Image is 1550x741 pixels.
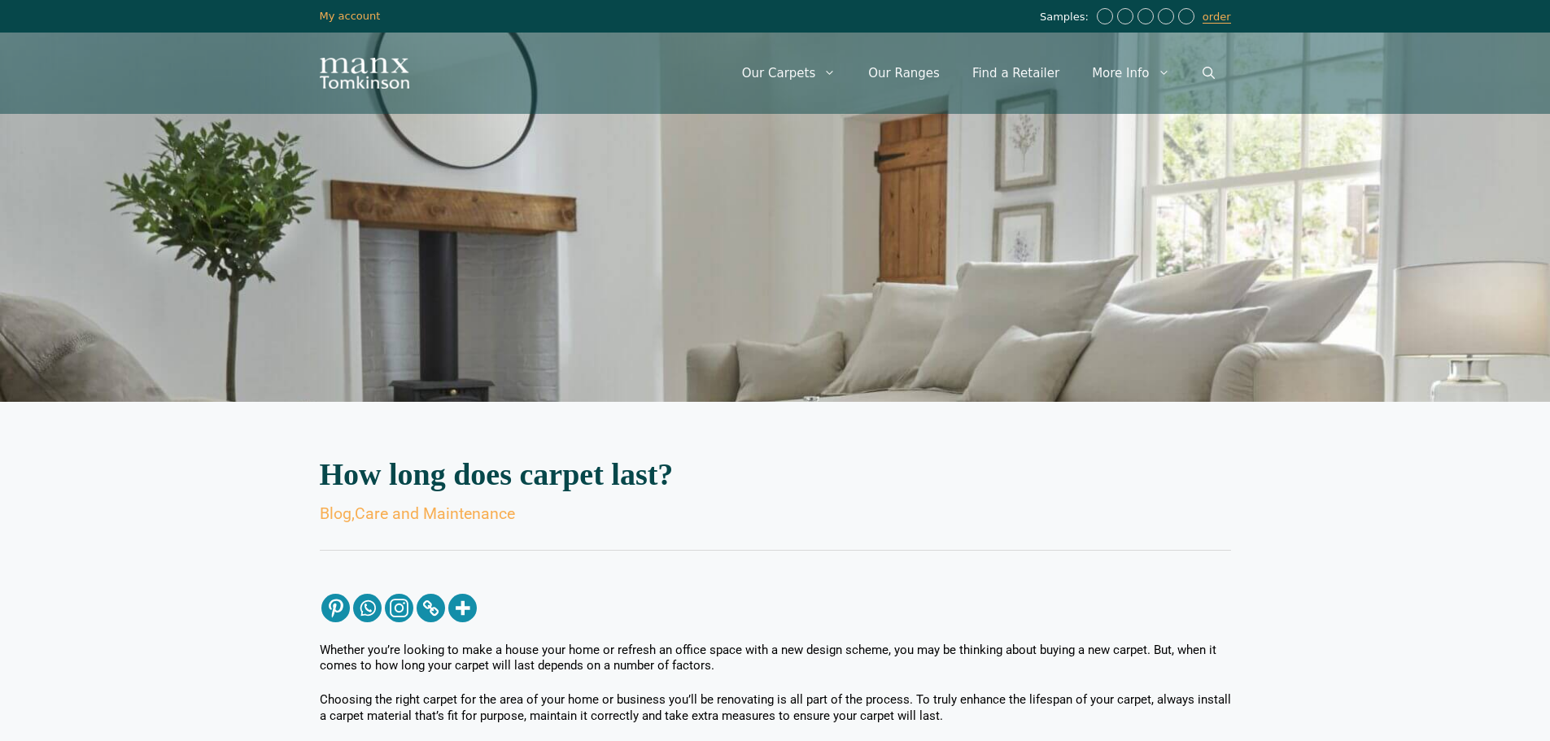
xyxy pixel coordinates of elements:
div: , [320,506,1231,522]
a: More [448,594,477,622]
p: Whether you’re looking to make a house your home or refresh an office space with a new design sch... [320,643,1231,674]
p: Choosing the right carpet for the area of your home or business you’ll be renovating is all part ... [320,692,1231,724]
nav: Primary [726,49,1231,98]
h2: How long does carpet last? [320,459,1231,490]
a: Find a Retailer [956,49,1076,98]
a: Copy Link [417,594,445,622]
a: Whatsapp [353,594,382,622]
a: Instagram [385,594,413,622]
a: My account [320,10,381,22]
a: Open Search Bar [1186,49,1231,98]
img: Manx Tomkinson [320,58,409,89]
a: order [1203,11,1231,24]
a: Pinterest [321,594,350,622]
a: Blog [320,504,351,523]
span: Samples: [1040,11,1093,24]
a: Care and Maintenance [355,504,515,523]
a: More Info [1076,49,1185,98]
a: Our Carpets [726,49,853,98]
a: Our Ranges [852,49,956,98]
